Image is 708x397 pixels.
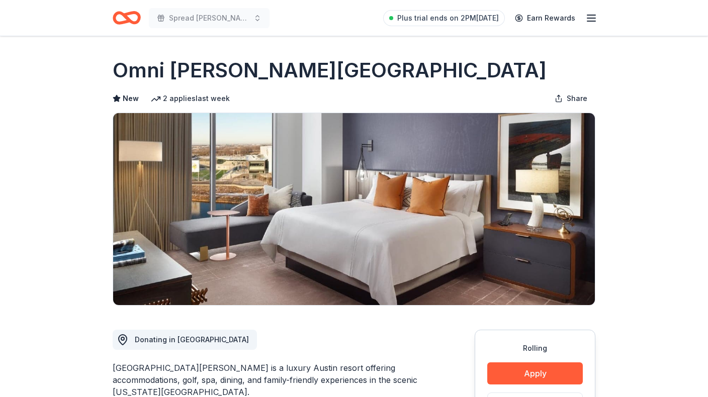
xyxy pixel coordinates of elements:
[151,92,230,105] div: 2 applies last week
[547,88,595,109] button: Share
[397,12,499,24] span: Plus trial ends on 2PM[DATE]
[135,335,249,344] span: Donating in [GEOGRAPHIC_DATA]
[383,10,505,26] a: Plus trial ends on 2PM[DATE]
[487,342,583,354] div: Rolling
[123,92,139,105] span: New
[113,113,595,305] img: Image for Omni Barton Creek Resort & Spa
[149,8,270,28] button: Spread [PERSON_NAME] - Go Gold Family Fun Day
[509,9,581,27] a: Earn Rewards
[113,56,547,84] h1: Omni [PERSON_NAME][GEOGRAPHIC_DATA]
[487,362,583,384] button: Apply
[169,12,249,24] span: Spread [PERSON_NAME] - Go Gold Family Fun Day
[113,6,141,30] a: Home
[567,92,587,105] span: Share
